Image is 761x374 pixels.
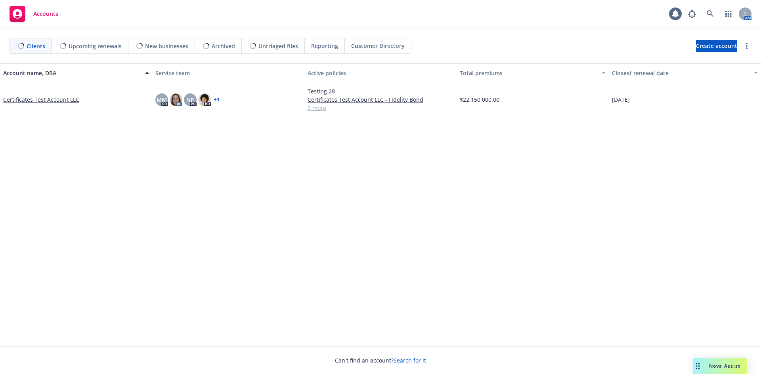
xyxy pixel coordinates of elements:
span: $22,150,000.00 [460,95,499,104]
a: Certificates Test Account LLC - Fidelity Bond [308,95,453,104]
img: photo [198,93,211,106]
span: Untriaged files [258,42,298,50]
div: Active policies [308,69,453,77]
a: more [742,41,751,51]
button: Nova Assist [693,358,747,374]
button: Service team [152,63,304,82]
a: 2 more [308,104,453,112]
span: [DATE] [612,95,630,104]
span: Clients [27,42,45,50]
span: Archived [212,42,235,50]
span: NP [186,95,194,104]
span: Can't find an account? [335,356,426,365]
span: Upcoming renewals [69,42,122,50]
a: Switch app [721,6,736,22]
div: Closest renewal date [612,69,749,77]
button: Active policies [304,63,457,82]
button: Total premiums [457,63,609,82]
a: Accounts [6,3,61,25]
span: Nova Assist [709,363,740,369]
div: Service team [155,69,301,77]
span: New businesses [145,42,188,50]
span: Customer Directory [351,42,405,50]
a: Report a Bug [684,6,700,22]
span: Create account [696,38,737,53]
div: Total premiums [460,69,597,77]
img: photo [170,93,182,106]
a: Search for it [394,357,426,364]
div: Account name, DBA [3,69,140,77]
a: Testing 28 [308,87,453,95]
span: MM [157,95,167,104]
a: Search [702,6,718,22]
a: Certificates Test Account LLC [3,95,79,104]
a: + 1 [214,97,220,102]
button: Closest renewal date [609,63,761,82]
a: Create account [696,40,737,52]
span: Reporting [311,42,338,50]
span: Accounts [33,11,58,17]
div: Drag to move [693,358,703,374]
